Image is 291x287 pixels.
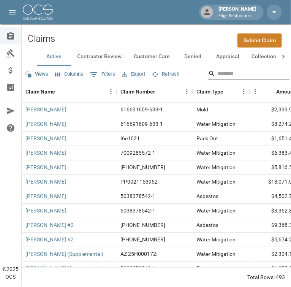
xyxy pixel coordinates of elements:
[25,221,74,229] a: [PERSON_NAME] #2
[150,68,181,80] button: Refresh
[120,250,157,258] div: AZ 25H000172:
[196,135,218,142] div: Pack Out
[53,68,85,80] button: Select columns
[120,106,163,113] div: 616691609-633-1
[117,81,193,102] div: Claim Number
[120,192,155,200] div: 5038378542-1
[238,86,250,97] button: Menu
[71,48,128,66] button: Contractor Review
[196,106,208,113] div: Mold
[120,236,165,243] div: 01-009-142765
[3,265,19,281] div: © 2025 OCS
[37,48,276,66] div: dynamic tabs
[25,106,66,113] a: [PERSON_NAME]
[176,48,210,66] button: Denied
[196,236,236,243] div: Water Mitigation
[120,120,163,128] div: 616691609-633-1
[120,163,165,171] div: 01-009-18224
[250,86,261,97] button: Menu
[215,5,259,19] div: [PERSON_NAME]
[120,81,155,102] div: Claim Number
[25,178,66,186] a: [PERSON_NAME]
[196,178,236,186] div: Water Mitigation
[25,120,66,128] a: [PERSON_NAME]
[155,86,166,97] button: Sort
[120,135,140,142] div: I6e1021
[25,149,66,157] a: [PERSON_NAME]
[88,68,117,81] button: Show filters
[22,81,117,102] div: Claim Name
[223,86,234,97] button: Sort
[196,265,214,272] div: Testing
[25,81,55,102] div: Claim Name
[120,207,155,214] div: 5038378542-1
[266,86,276,97] button: Sort
[55,86,66,97] button: Sort
[196,192,218,200] div: Asbestos
[237,33,282,48] a: Submit Claim
[25,236,74,243] a: [PERSON_NAME] #2
[196,207,236,214] div: Water Mitigation
[196,250,236,258] div: Water Mitigation
[25,207,66,214] a: [PERSON_NAME]
[196,163,236,171] div: Water Mitigation
[37,48,71,66] button: Active
[193,81,250,102] div: Claim Type
[196,149,236,157] div: Water Mitigation
[218,13,256,19] p: Edge Restoration
[25,265,103,272] a: [PERSON_NAME] (Supplemental)
[25,250,103,258] a: [PERSON_NAME] (Supplemental)
[25,192,66,200] a: [PERSON_NAME]
[247,273,285,281] div: Total Rows: 493
[196,81,223,102] div: Claim Type
[196,221,218,229] div: Asbestos
[120,149,155,157] div: 7009285572-1
[181,86,193,97] button: Menu
[5,5,20,20] button: open drawer
[120,221,165,229] div: 01-009-142765
[105,86,117,97] button: Menu
[208,68,289,81] div: Search
[120,265,155,272] div: 5038378542-1
[245,48,285,66] button: Collections
[23,5,53,20] img: ocs-logo-white-transparent.png
[120,68,147,80] button: Export
[210,48,245,66] button: Appraisal
[196,120,236,128] div: Water Mitigation
[128,48,176,66] button: Customer Care
[28,33,55,44] h2: Claims
[25,163,66,171] a: [PERSON_NAME]
[23,68,50,80] button: Views
[120,178,158,186] div: PP0021153952
[25,135,66,142] a: [PERSON_NAME]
